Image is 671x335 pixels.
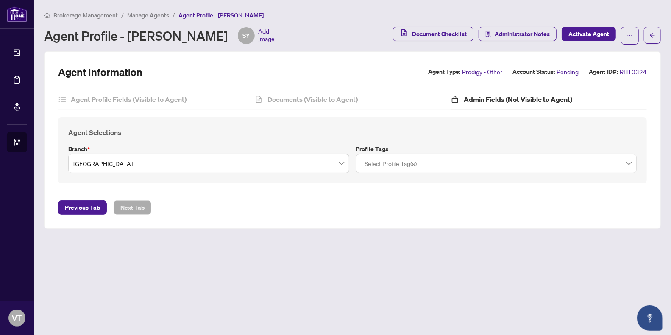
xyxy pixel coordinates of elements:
[267,94,358,104] h4: Documents (Visible to Agent)
[58,200,107,215] button: Previous Tab
[356,144,637,154] label: Profile Tags
[428,67,460,77] label: Agent Type:
[53,11,118,19] span: Brokerage Management
[73,155,344,172] span: Mississauga
[479,27,557,41] button: Administrator Notes
[568,27,609,41] span: Activate Agent
[649,32,655,38] span: arrow-left
[7,6,27,22] img: logo
[620,67,647,77] span: RH10324
[243,31,250,40] span: SY
[121,10,124,20] li: /
[627,33,633,39] span: ellipsis
[589,67,618,77] label: Agent ID#:
[495,27,550,41] span: Administrator Notes
[68,127,637,138] h4: Agent Selections
[58,65,142,79] h2: Agent Information
[178,11,264,19] span: Agent Profile - [PERSON_NAME]
[44,12,50,18] span: home
[114,200,151,215] button: Next Tab
[71,94,187,104] h4: Agent Profile Fields (Visible to Agent)
[557,67,579,77] span: Pending
[12,312,22,324] span: VT
[637,305,663,331] button: Open asap
[462,67,502,77] span: Prodigy - Other
[562,27,616,41] button: Activate Agent
[412,27,467,41] span: Document Checklist
[68,144,349,154] label: Branch
[512,67,555,77] label: Account Status:
[127,11,169,19] span: Manage Agents
[485,31,491,37] span: solution
[464,94,572,104] h4: Admin Fields (Not Visible to Agent)
[65,201,100,214] span: Previous Tab
[393,27,473,41] button: Document Checklist
[173,10,175,20] li: /
[258,27,275,44] span: Add Image
[44,27,275,44] div: Agent Profile - [PERSON_NAME]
